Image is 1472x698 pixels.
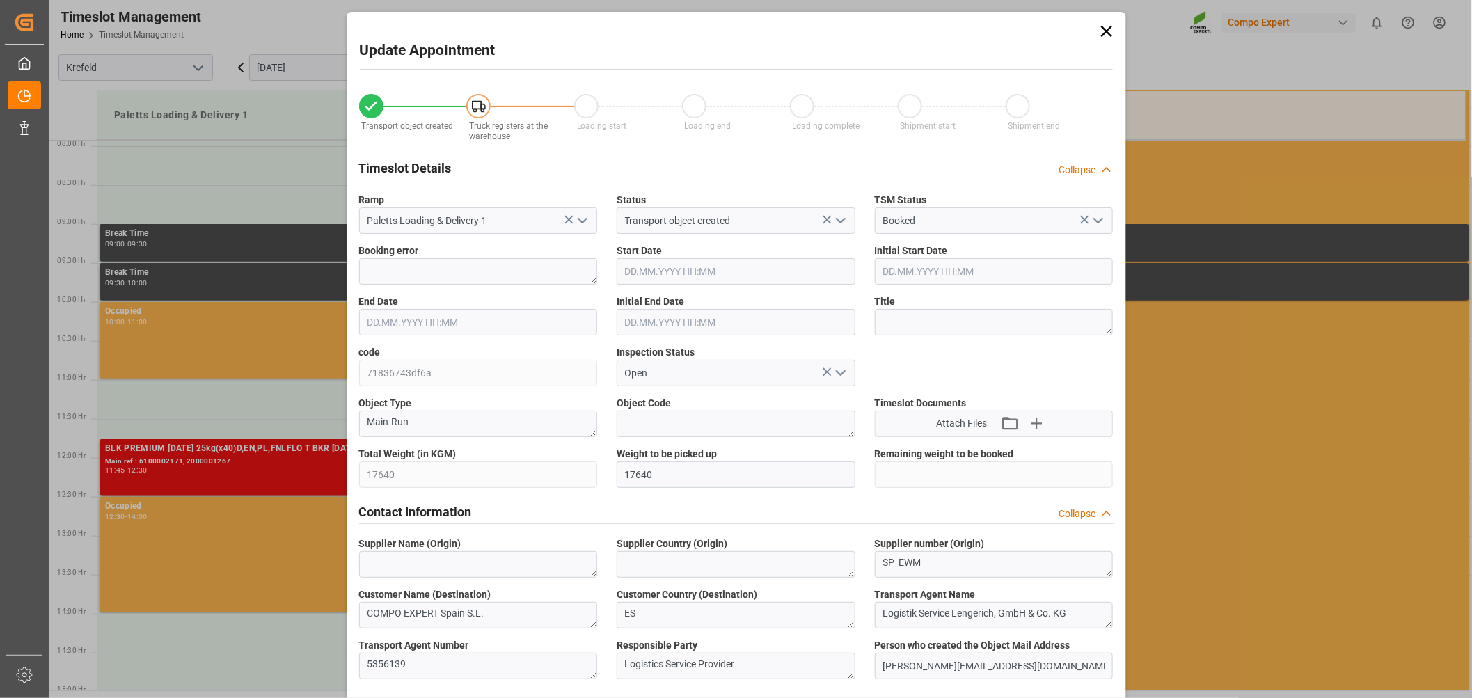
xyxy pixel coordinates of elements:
[359,537,461,551] span: Supplier Name (Origin)
[359,502,472,521] h2: Contact Information
[361,121,453,131] span: Transport object created
[936,416,987,431] span: Attach Files
[617,587,757,602] span: Customer Country (Destination)
[685,121,731,131] span: Loading end
[875,244,948,258] span: Initial Start Date
[359,294,399,309] span: End Date
[875,396,967,411] span: Timeslot Documents
[359,345,381,360] span: code
[829,210,850,232] button: open menu
[875,537,985,551] span: Supplier number (Origin)
[1087,210,1108,232] button: open menu
[829,363,850,384] button: open menu
[359,193,385,207] span: Ramp
[359,244,419,258] span: Booking error
[792,121,860,131] span: Loading complete
[617,294,684,309] span: Initial End Date
[359,159,452,177] h2: Timeslot Details
[875,294,896,309] span: Title
[359,411,598,437] textarea: Main-Run
[469,121,548,141] span: Truck registers at the warehouse
[359,447,457,461] span: Total Weight (in KGM)
[617,345,695,360] span: Inspection Status
[617,207,855,234] input: Type to search/select
[617,537,727,551] span: Supplier Country (Origin)
[1008,121,1060,131] span: Shipment end
[875,587,976,602] span: Transport Agent Name
[360,40,496,62] h2: Update Appointment
[359,638,469,653] span: Transport Agent Number
[1059,163,1096,177] div: Collapse
[617,602,855,628] textarea: ES
[359,309,598,335] input: DD.MM.YYYY HH:MM
[617,638,697,653] span: Responsible Party
[359,396,412,411] span: Object Type
[359,602,598,628] textarea: COMPO EXPERT Spain S.L.
[875,258,1114,285] input: DD.MM.YYYY HH:MM
[875,193,927,207] span: TSM Status
[617,244,662,258] span: Start Date
[359,587,491,602] span: Customer Name (Destination)
[577,121,627,131] span: Loading start
[617,653,855,679] textarea: Logistics Service Provider
[875,551,1114,578] textarea: SP_EWM
[571,210,592,232] button: open menu
[875,638,1070,653] span: Person who created the Object Mail Address
[617,309,855,335] input: DD.MM.YYYY HH:MM
[617,258,855,285] input: DD.MM.YYYY HH:MM
[617,396,671,411] span: Object Code
[875,602,1114,628] textarea: Logistik Service Lengerich, GmbH & Co. KG
[359,653,598,679] textarea: 5356139
[900,121,956,131] span: Shipment start
[617,447,717,461] span: Weight to be picked up
[359,207,598,234] input: Type to search/select
[875,447,1014,461] span: Remaining weight to be booked
[1059,507,1096,521] div: Collapse
[617,193,646,207] span: Status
